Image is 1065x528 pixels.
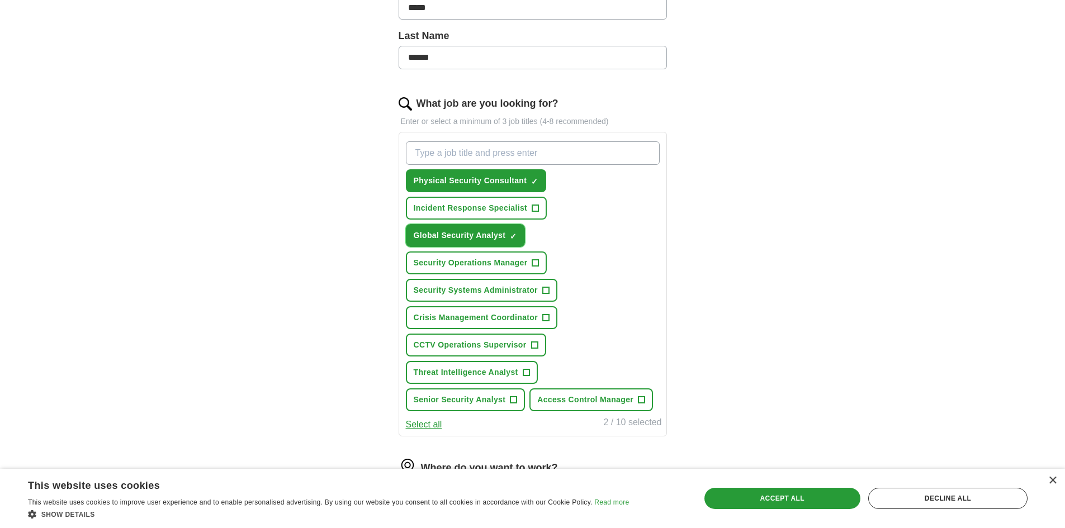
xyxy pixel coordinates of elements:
span: ✓ [531,177,538,186]
span: Crisis Management Coordinator [414,312,538,324]
label: What job are you looking for? [416,96,558,111]
span: Physical Security Consultant [414,175,527,187]
button: Senior Security Analyst [406,388,526,411]
span: Senior Security Analyst [414,394,506,406]
span: Access Control Manager [537,394,633,406]
button: Access Control Manager [529,388,653,411]
button: Security Operations Manager [406,251,547,274]
div: Decline all [868,488,1028,509]
div: 2 / 10 selected [603,416,661,431]
span: ✓ [510,232,517,241]
div: Show details [28,508,629,520]
button: Physical Security Consultant✓ [406,169,547,192]
img: location.png [399,459,416,477]
span: Incident Response Specialist [414,202,528,214]
span: Threat Intelligence Analyst [414,367,518,378]
input: Type a job title and press enter [406,141,660,165]
span: This website uses cookies to improve user experience and to enable personalised advertising. By u... [28,498,593,506]
label: Where do you want to work? [421,460,558,475]
span: CCTV Operations Supervisor [414,339,527,351]
button: Security Systems Administrator [406,279,557,302]
button: Global Security Analyst✓ [406,224,526,247]
div: This website uses cookies [28,475,601,492]
div: Accept all [704,488,860,509]
a: Read more, opens a new window [594,498,629,506]
div: Close [1048,477,1057,485]
img: search.png [399,97,412,111]
button: CCTV Operations Supervisor [406,334,546,356]
p: Enter or select a minimum of 3 job titles (4-8 recommended) [399,116,667,127]
span: Global Security Analyst [414,230,506,241]
span: Security Operations Manager [414,257,528,269]
button: Threat Intelligence Analyst [406,361,538,384]
label: Last Name [399,28,667,44]
span: Security Systems Administrator [414,284,538,296]
button: Crisis Management Coordinator [406,306,558,329]
span: Show details [41,511,95,519]
button: Select all [406,418,442,431]
button: Incident Response Specialist [406,197,547,220]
